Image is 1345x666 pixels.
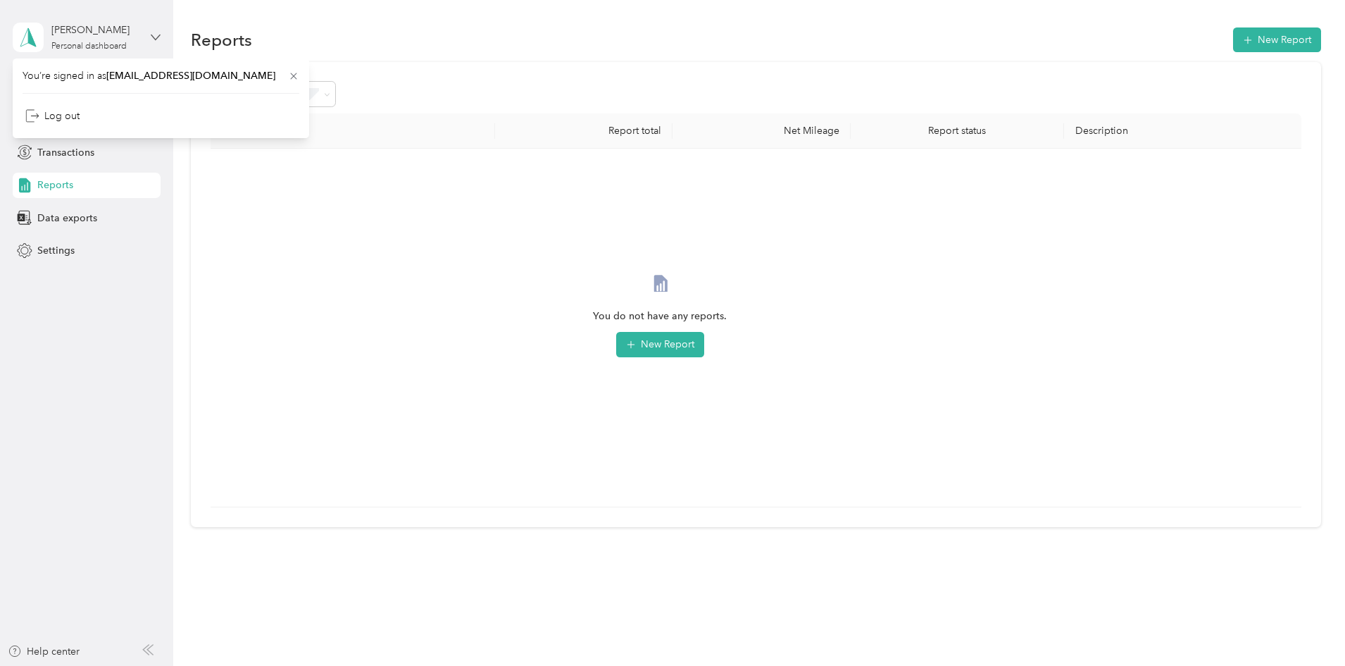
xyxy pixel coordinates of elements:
[1064,113,1301,149] th: Description
[616,332,704,357] button: New Report
[23,68,299,83] span: You’re signed in as
[37,211,97,226] span: Data exports
[8,644,80,659] button: Help center
[211,113,495,149] th: Report name
[51,23,139,37] div: [PERSON_NAME]
[37,145,94,160] span: Transactions
[862,125,1053,137] div: Report status
[593,309,727,324] span: You do not have any reports.
[51,42,127,51] div: Personal dashboard
[37,243,75,258] span: Settings
[1233,27,1321,52] button: New Report
[1266,587,1345,666] iframe: Everlance-gr Chat Button Frame
[25,109,80,123] div: Log out
[495,113,672,149] th: Report total
[191,32,252,47] h1: Reports
[106,70,275,82] span: [EMAIL_ADDRESS][DOMAIN_NAME]
[672,113,850,149] th: Net Mileage
[37,178,73,192] span: Reports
